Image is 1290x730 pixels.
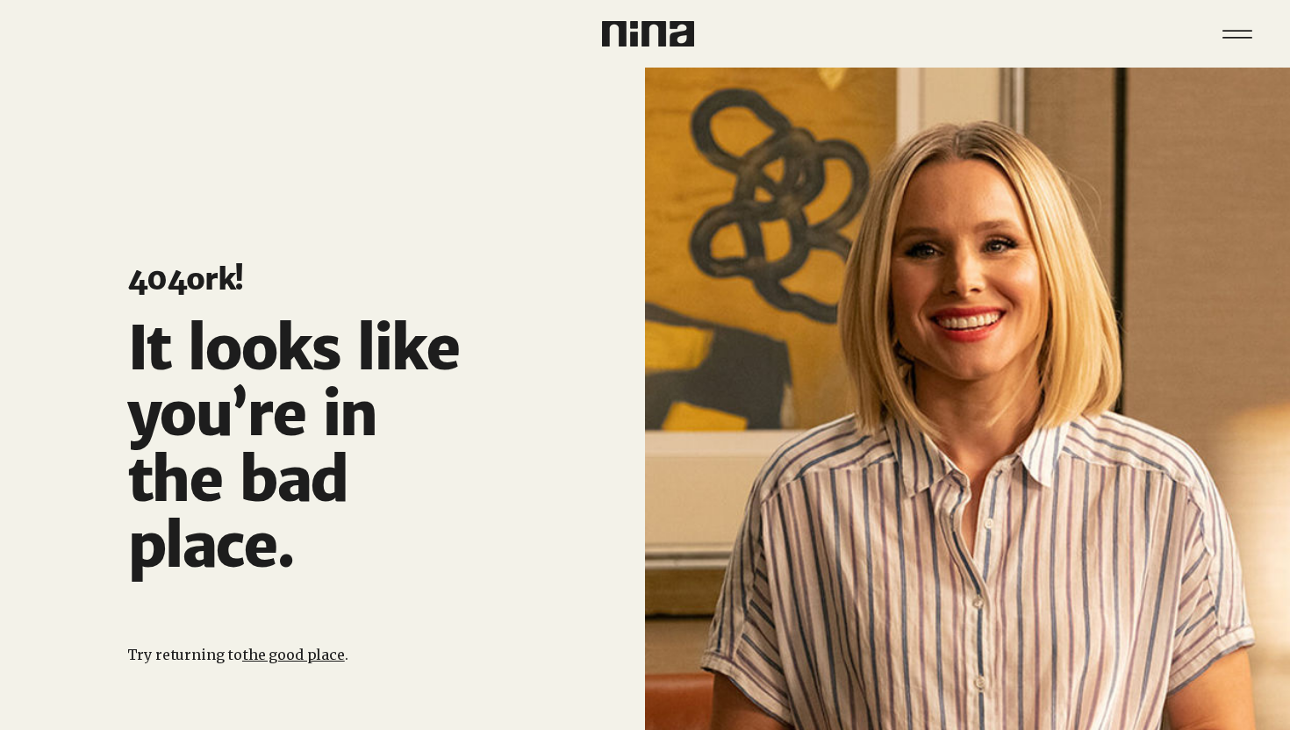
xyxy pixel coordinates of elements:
[127,644,465,665] p: Try returning to .
[1210,7,1264,61] button: Menu
[1210,7,1264,61] nav: Site
[242,646,345,663] a: the good place
[602,21,694,47] img: Nina Logo CMYK_Charcoal.png
[127,260,521,298] h4: 404ork!
[127,316,465,578] h2: It looks like you’re in the bad place.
